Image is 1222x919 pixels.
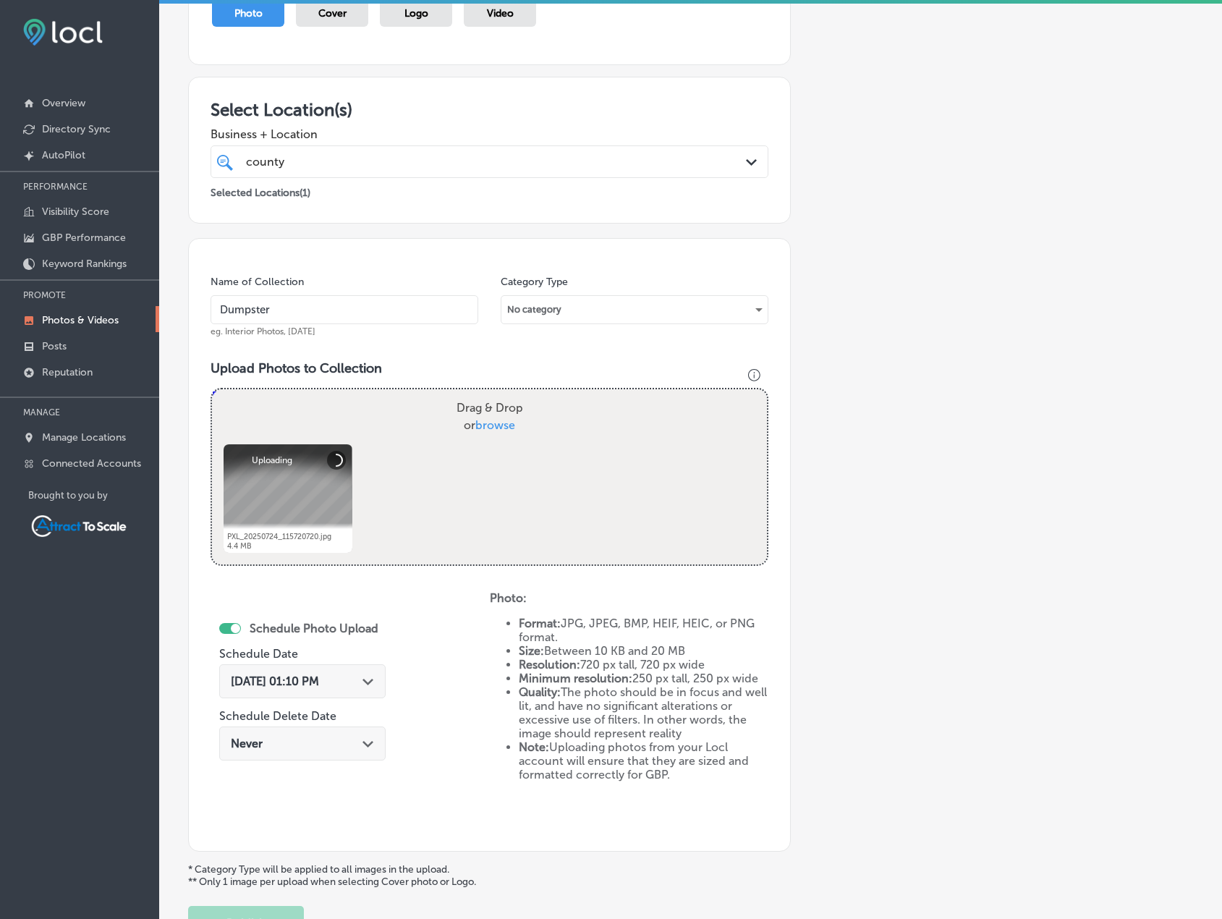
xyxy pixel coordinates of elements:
[250,622,378,635] label: Schedule Photo Upload
[42,149,85,161] p: AutoPilot
[211,276,304,288] label: Name of Collection
[519,658,769,672] li: 720 px tall, 720 px wide
[28,512,130,540] img: Attract To Scale
[519,658,580,672] strong: Resolution:
[42,232,126,244] p: GBP Performance
[28,490,159,501] p: Brought to you by
[42,340,67,352] p: Posts
[211,127,768,141] span: Business + Location
[211,181,310,199] p: Selected Locations ( 1 )
[42,431,126,444] p: Manage Locations
[404,7,428,20] span: Logo
[23,19,103,46] img: fda3e92497d09a02dc62c9cd864e3231.png
[231,737,263,750] span: Never
[501,276,568,288] label: Category Type
[42,97,85,109] p: Overview
[519,617,769,644] li: JPG, JPEG, BMP, HEIF, HEIC, or PNG format.
[490,591,527,605] strong: Photo:
[234,7,263,20] span: Photo
[42,258,127,270] p: Keyword Rankings
[42,206,109,218] p: Visibility Score
[519,740,769,782] li: Uploading photos from your Locl account will ensure that they are sized and formatted correctly f...
[211,99,768,120] h3: Select Location(s)
[501,298,768,321] div: No category
[519,685,769,740] li: The photo should be in focus and well lit, and have no significant alterations or excessive use o...
[318,7,347,20] span: Cover
[219,647,298,661] label: Schedule Date
[451,394,529,440] label: Drag & Drop or
[231,674,319,688] span: [DATE] 01:10 PM
[219,709,336,723] label: Schedule Delete Date
[519,644,769,658] li: Between 10 KB and 20 MB
[519,644,544,658] strong: Size:
[211,326,315,336] span: eg. Interior Photos, [DATE]
[42,123,111,135] p: Directory Sync
[519,617,561,630] strong: Format:
[42,457,141,470] p: Connected Accounts
[475,418,515,432] span: browse
[519,672,769,685] li: 250 px tall, 250 px wide
[519,740,549,754] strong: Note:
[42,366,93,378] p: Reputation
[487,7,514,20] span: Video
[42,314,119,326] p: Photos & Videos
[519,685,561,699] strong: Quality:
[211,295,478,324] input: Title
[519,672,632,685] strong: Minimum resolution:
[211,360,768,376] h3: Upload Photos to Collection
[188,863,1193,888] p: * Category Type will be applied to all images in the upload. ** Only 1 image per upload when sele...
